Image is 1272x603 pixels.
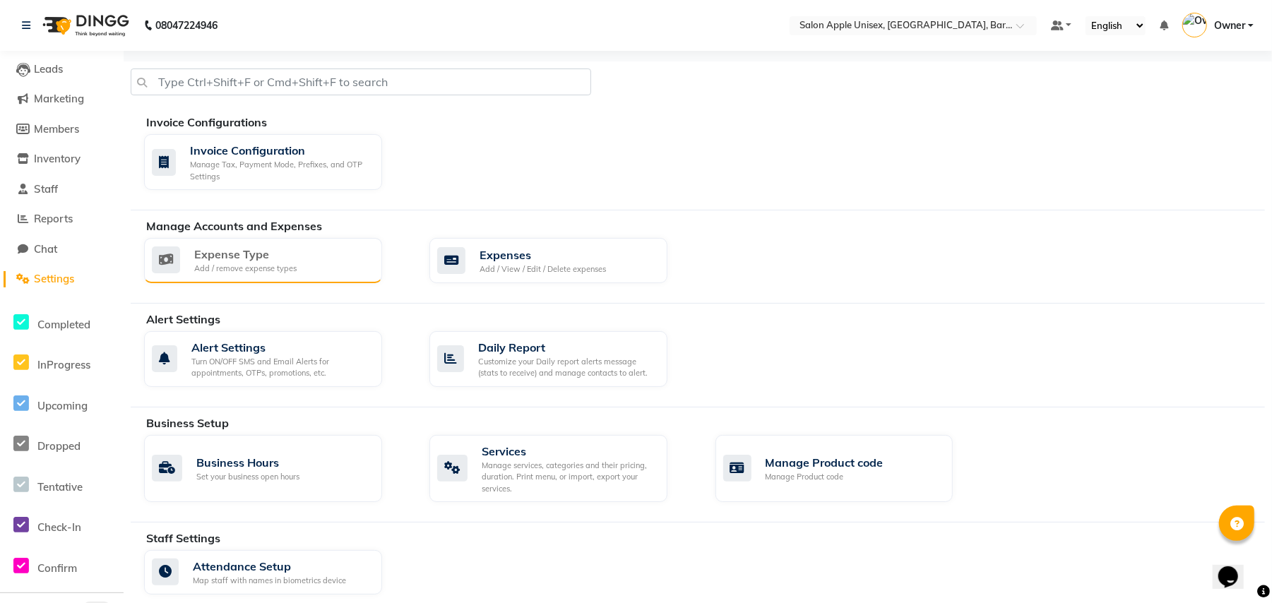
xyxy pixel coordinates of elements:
span: Tentative [37,480,83,494]
span: Reports [34,212,73,225]
span: Completed [37,318,90,331]
div: Add / View / Edit / Delete expenses [480,263,606,275]
img: logo [36,6,133,45]
div: Attendance Setup [193,558,346,575]
div: Alert Settings [191,339,371,356]
iframe: chat widget [1213,547,1258,589]
b: 08047224946 [155,6,218,45]
div: Map staff with names in biometrics device [193,575,346,587]
div: Invoice Configuration [190,142,371,159]
span: Chat [34,242,57,256]
a: Marketing [4,91,120,107]
a: Settings [4,271,120,287]
span: Check-In [37,520,81,534]
a: Chat [4,241,120,258]
a: Inventory [4,151,120,167]
div: Manage services, categories and their pricing, duration. Print menu, or import, export your servi... [482,460,656,495]
div: Expense Type [194,246,297,263]
a: Expense TypeAdd / remove expense types [144,238,408,283]
div: Manage Tax, Payment Mode, Prefixes, and OTP Settings [190,159,371,182]
div: Services [482,443,656,460]
span: Marketing [34,92,84,105]
span: Leads [34,62,63,76]
span: Dropped [37,439,81,453]
div: Customize your Daily report alerts message (stats to receive) and manage contacts to alert. [478,356,656,379]
span: InProgress [37,358,90,371]
span: Members [34,122,79,136]
a: Staff [4,181,120,198]
div: Turn ON/OFF SMS and Email Alerts for appointments, OTPs, promotions, etc. [191,356,371,379]
a: Leads [4,61,120,78]
div: Add / remove expense types [194,263,297,275]
span: Confirm [37,561,77,575]
a: Manage Product codeManage Product code [715,435,980,503]
span: Upcoming [37,399,88,412]
span: Settings [34,272,74,285]
a: Attendance SetupMap staff with names in biometrics device [144,550,408,595]
div: Expenses [480,246,606,263]
a: ServicesManage services, categories and their pricing, duration. Print menu, or import, export yo... [429,435,694,503]
a: Members [4,121,120,138]
span: Owner [1214,18,1245,33]
div: Business Hours [196,454,299,471]
span: Inventory [34,152,81,165]
input: Type Ctrl+Shift+F or Cmd+Shift+F to search [131,68,591,95]
span: Staff [34,182,58,196]
div: Manage Product code [766,454,884,471]
a: ExpensesAdd / View / Edit / Delete expenses [429,238,694,283]
img: Owner [1182,13,1207,37]
div: Daily Report [478,339,656,356]
a: Business HoursSet your business open hours [144,435,408,503]
div: Set your business open hours [196,471,299,483]
a: Invoice ConfigurationManage Tax, Payment Mode, Prefixes, and OTP Settings [144,134,408,190]
div: Manage Product code [766,471,884,483]
a: Reports [4,211,120,227]
a: Alert SettingsTurn ON/OFF SMS and Email Alerts for appointments, OTPs, promotions, etc. [144,331,408,387]
a: Daily ReportCustomize your Daily report alerts message (stats to receive) and manage contacts to ... [429,331,694,387]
